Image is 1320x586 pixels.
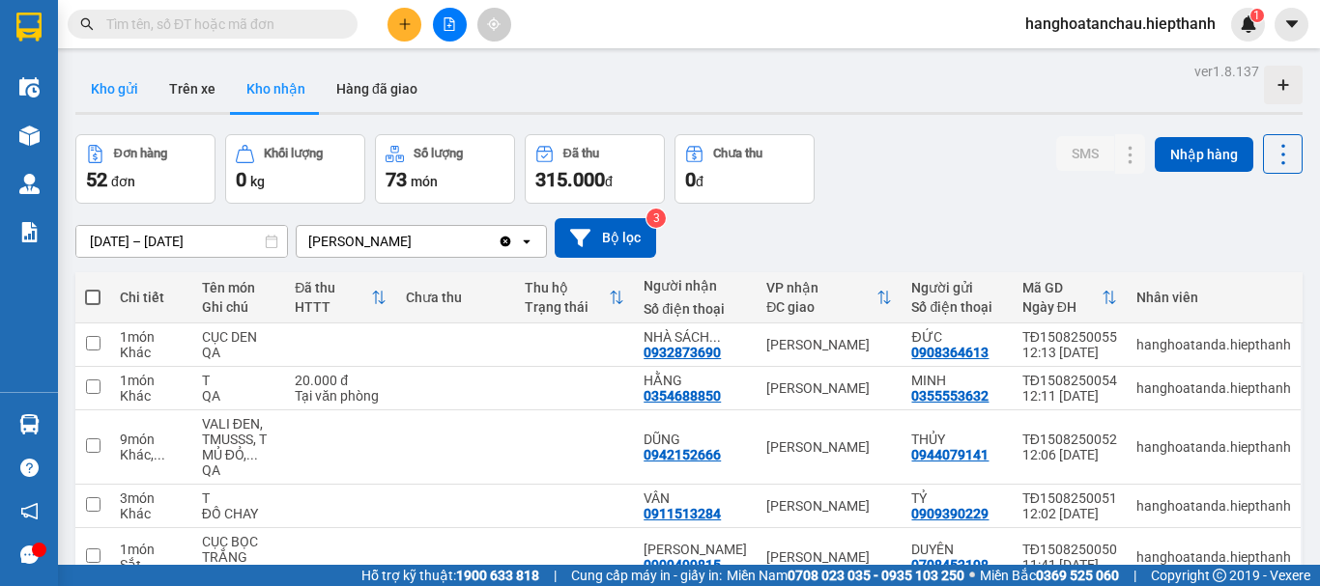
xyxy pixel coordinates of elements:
div: TĐ1508250055 [1022,329,1117,345]
div: hanghoatanda.hiepthanh [1136,337,1291,352]
div: VP nhận [766,280,876,295]
span: 1 [1253,9,1260,22]
input: Tìm tên, số ĐT hoặc mã đơn [106,14,334,35]
div: hanghoatanda.hiepthanh [1136,439,1291,455]
div: 3 món [120,490,183,506]
div: 0911513284 [644,506,721,521]
button: Bộ lọc [555,218,656,258]
div: ĐC giao [766,299,876,315]
div: DUYÊN [911,542,1002,557]
th: Toggle SortBy [757,272,902,323]
div: VÂN [644,490,747,506]
div: Khác [120,506,183,521]
div: Chưa thu [406,290,505,305]
span: notification [20,502,39,520]
div: Chưa thu [713,147,762,160]
div: 0355553632 [911,388,989,404]
div: TĐ1508250054 [1022,373,1117,388]
div: HẰNG [644,373,747,388]
span: kg [250,174,265,189]
img: warehouse-icon [19,174,40,194]
span: đơn [111,174,135,189]
div: 0354688850 [644,388,721,404]
button: Đã thu315.000đ [525,134,665,204]
div: DŨNG [644,432,747,447]
div: 1 món [120,373,183,388]
strong: 1900 633 818 [456,568,539,583]
span: 0 [236,168,246,191]
img: icon-new-feature [1240,15,1257,33]
div: ĐỨC [911,329,1002,345]
div: Số điện thoại [911,299,1002,315]
img: logo-vxr [16,13,42,42]
span: món [411,174,438,189]
button: Hàng đã giao [321,66,433,112]
div: Khác [120,345,183,360]
span: message [20,545,39,564]
div: Thu hộ [525,280,609,295]
sup: 1 [1250,9,1264,22]
div: PT [202,565,275,580]
div: 9 món [120,432,183,447]
div: [PERSON_NAME] [766,439,892,455]
button: Trên xe [154,66,231,112]
div: 0909499815 [644,557,721,572]
div: T [202,490,275,506]
div: CỤC BỌC TRẮNG [202,534,275,565]
button: plus [387,8,421,42]
span: file-add [443,17,456,31]
div: NHÀ SÁCH NHI LAN [644,329,747,345]
div: Ghi chú [202,299,275,315]
span: plus [398,17,412,31]
div: Tại văn phòng [295,388,386,404]
div: Khác, Khác, Khác, Khác, Khác, Khác [120,447,183,462]
div: 0708453198 [911,557,989,572]
button: aim [477,8,511,42]
div: VALI ĐEN, TMUSSS, T MỦ ĐỎ, BỌC XANH, BỌC ĐEN, GIỎ ĐỒ [202,416,275,462]
img: solution-icon [19,222,40,242]
button: Đơn hàng52đơn [75,134,215,204]
div: Trạng thái [525,299,609,315]
span: đ [696,174,703,189]
span: ... [154,447,165,462]
button: Kho gửi [75,66,154,112]
th: Toggle SortBy [1013,272,1127,323]
div: 11:41 [DATE] [1022,557,1117,572]
button: Chưa thu0đ [674,134,815,204]
div: CỤC DEN [202,329,275,345]
div: TĐ1508250051 [1022,490,1117,506]
div: hanghoatanda.hiepthanh [1136,380,1291,396]
th: Toggle SortBy [515,272,634,323]
img: warehouse-icon [19,77,40,98]
sup: 3 [646,209,666,228]
div: Đã thu [295,280,370,295]
span: Hỗ trợ kỹ thuật: [361,565,539,586]
div: 1 món [120,329,183,345]
span: caret-down [1283,15,1301,33]
button: caret-down [1275,8,1308,42]
span: đ [605,174,613,189]
div: TĐ1508250052 [1022,432,1117,447]
span: 73 [386,168,407,191]
div: TỶ [911,490,1002,506]
div: Số lượng [414,147,463,160]
div: Đơn hàng [114,147,167,160]
div: 12:13 [DATE] [1022,345,1117,360]
div: [PERSON_NAME] [766,549,892,565]
img: warehouse-icon [19,126,40,146]
img: warehouse-icon [19,414,40,434]
div: Số điện thoại [644,301,747,317]
div: [PERSON_NAME] [766,380,892,396]
div: Khác [120,388,183,404]
span: aim [487,17,501,31]
span: search [80,17,94,31]
div: Sắt [120,557,183,572]
button: Số lượng73món [375,134,515,204]
span: | [1133,565,1136,586]
div: [PERSON_NAME] [766,498,892,514]
div: T [202,373,275,388]
span: Miền Bắc [980,565,1119,586]
div: [PERSON_NAME] [308,232,412,251]
div: Tạo kho hàng mới [1264,66,1303,104]
div: Mã GD [1022,280,1102,295]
